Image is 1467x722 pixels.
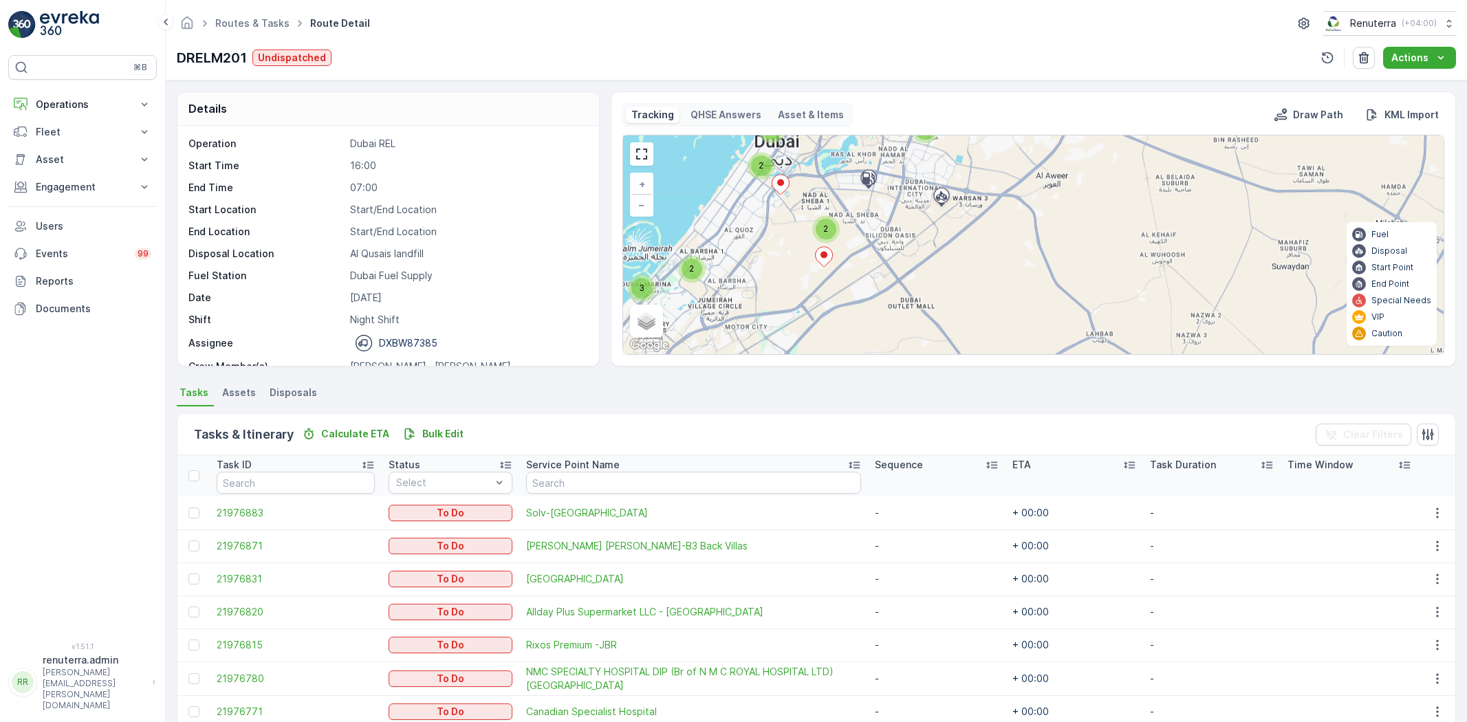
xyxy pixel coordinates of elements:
[217,506,375,520] a: 21976883
[36,302,151,316] p: Documents
[1143,529,1281,562] td: -
[188,606,199,617] div: Toggle Row Selected
[1402,18,1437,29] p: ( +04:00 )
[1268,107,1349,123] button: Draw Path
[296,426,395,442] button: Calculate ETA
[1371,245,1407,256] p: Disposal
[1012,458,1031,472] p: ETA
[43,667,146,711] p: [PERSON_NAME][EMAIL_ADDRESS][PERSON_NAME][DOMAIN_NAME]
[1006,496,1143,529] td: + 00:00
[8,212,157,240] a: Users
[36,247,127,261] p: Events
[1343,428,1403,441] p: Clear Filters
[217,572,375,586] span: 21976831
[133,62,147,73] p: ⌘B
[188,507,199,518] div: Toggle Row Selected
[188,203,345,217] p: Start Location
[217,705,375,719] span: 21976771
[1350,17,1396,30] p: Renuterra
[526,472,861,494] input: Search
[437,672,464,686] p: To Do
[1384,108,1439,122] p: KML Import
[217,672,375,686] span: 21976780
[217,638,375,652] a: 21976815
[36,125,129,139] p: Fleet
[526,705,861,719] a: Canadian Specialist Hospital
[526,605,861,619] span: Allday Plus Supermarket LLC - [GEOGRAPHIC_DATA]
[8,295,157,322] a: Documents
[188,159,345,173] p: Start Time
[36,274,151,288] p: Reports
[350,159,585,173] p: 16:00
[526,572,861,586] a: Al Zahra Hospital
[1287,458,1354,472] p: Time Window
[631,108,674,122] p: Tracking
[307,17,373,30] span: Route Detail
[350,203,585,217] p: Start/End Location
[188,269,345,283] p: Fuel Station
[321,427,389,441] p: Calculate ETA
[631,174,652,195] a: Zoom In
[12,671,34,693] div: RR
[1006,529,1143,562] td: + 00:00
[188,137,345,151] p: Operation
[215,17,290,29] a: Routes & Tasks
[1371,278,1409,289] p: End Point
[778,108,844,122] p: Asset & Items
[759,160,763,171] span: 2
[8,240,157,267] a: Events99
[526,539,861,553] span: [PERSON_NAME] [PERSON_NAME]-B3 Back Villas
[180,21,195,32] a: Homepage
[526,665,861,692] span: NMC SPECIALTY HOSPITAL DIP (Br of N M C ROYAL HOSPITAL LTD) [GEOGRAPHIC_DATA]
[389,703,512,720] button: To Do
[526,572,861,586] span: [GEOGRAPHIC_DATA]
[1371,229,1389,240] p: Fuel
[868,595,1006,628] td: -
[868,562,1006,595] td: -
[217,605,375,619] span: 21976820
[217,539,375,553] span: 21976871
[526,458,620,472] p: Service Point Name
[188,181,345,195] p: End Time
[188,706,199,717] div: Toggle Row Selected
[398,426,469,442] button: Bulk Edit
[350,137,585,151] p: Dubai REL
[8,653,157,711] button: RRrenuterra.admin[PERSON_NAME][EMAIL_ADDRESS][PERSON_NAME][DOMAIN_NAME]
[1006,562,1143,595] td: + 00:00
[138,248,149,259] p: 99
[1323,16,1345,31] img: Screenshot_2024-07-26_at_13.33.01.png
[526,665,861,692] a: NMC SPECIALTY HOSPITAL DIP (Br of N M C ROYAL HOSPITAL LTD) Dubai Branch
[526,506,861,520] a: Solv-Al Safa Park
[188,225,345,239] p: End Location
[1006,595,1143,628] td: + 00:00
[689,263,694,274] span: 2
[8,91,157,118] button: Operations
[748,152,775,179] div: 2
[868,661,1006,695] td: -
[180,386,208,400] span: Tasks
[638,199,645,210] span: −
[36,180,129,194] p: Engagement
[36,153,129,166] p: Asset
[1143,562,1281,595] td: -
[1360,107,1444,123] button: KML Import
[177,47,247,68] p: DRELM201
[639,283,644,293] span: 3
[188,291,345,305] p: Date
[526,638,861,652] a: Rixos Premium -JBR
[8,173,157,201] button: Engagement
[188,360,345,373] p: Crew Member(s)
[1371,295,1431,306] p: Special Needs
[1006,661,1143,695] td: + 00:00
[1371,311,1384,322] p: VIP
[422,427,464,441] p: Bulk Edit
[1316,424,1411,446] button: Clear Filters
[623,135,1444,354] div: 0
[8,146,157,173] button: Asset
[868,496,1006,529] td: -
[217,458,252,472] p: Task ID
[678,255,706,283] div: 2
[1143,628,1281,661] td: -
